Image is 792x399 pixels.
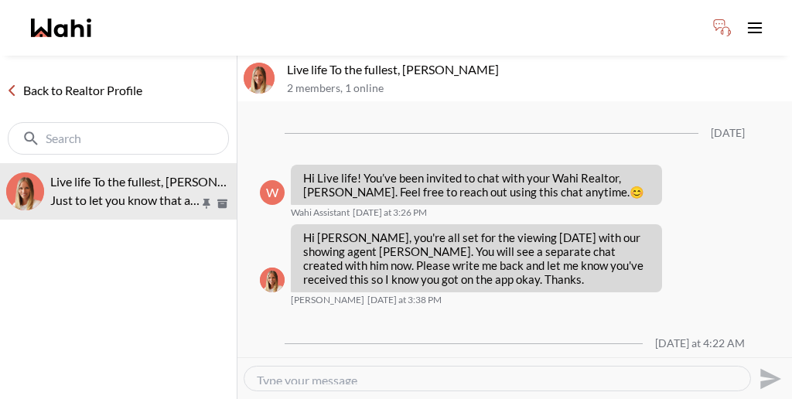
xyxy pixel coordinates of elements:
span: Wahi Assistant [291,206,350,219]
img: L [6,172,44,210]
div: W [260,180,285,205]
p: Live life To the fullest, [PERSON_NAME] [287,62,786,77]
div: [DATE] at 4:22 AM [655,337,745,350]
input: Search [46,131,194,146]
span: Live life To the fullest, [PERSON_NAME] [50,174,262,189]
span: 😊 [630,185,644,199]
button: Archive [214,197,230,210]
div: [DATE] [711,127,745,140]
button: Send [751,361,786,396]
p: Just to let you know that an offer has been put in for [STREET_ADDRESS][PERSON_NAME]. [50,191,200,210]
button: Toggle open navigation menu [739,12,770,43]
div: Michelle Ryckman [260,268,285,292]
img: L [244,63,275,94]
span: [PERSON_NAME] [291,294,364,306]
p: Hi Live life! You’ve been invited to chat with your Wahi Realtor, [PERSON_NAME]. Feel free to rea... [303,171,650,199]
div: Live life To the fullest, Michelle [6,172,44,210]
p: 2 members , 1 online [287,82,786,95]
a: Wahi homepage [31,19,91,37]
img: M [260,268,285,292]
time: 2025-09-23T19:26:27.247Z [353,206,427,219]
button: Pin [200,197,213,210]
time: 2025-09-23T19:38:31.360Z [367,294,442,306]
textarea: Type your message [257,373,738,384]
p: Hi [PERSON_NAME], you're all set for the viewing [DATE] with our showing agent [PERSON_NAME]. You... [303,230,650,286]
div: Live life To the fullest, Michelle [244,63,275,94]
